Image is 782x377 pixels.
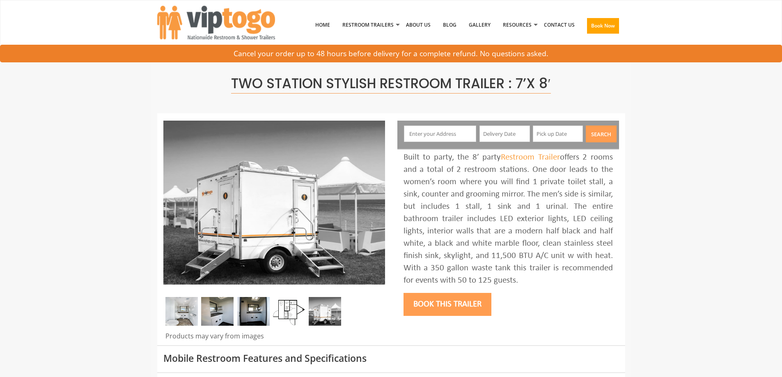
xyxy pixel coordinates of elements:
span: Two Station Stylish Restroom Trailer : 7’x 8′ [231,74,550,94]
img: VIPTOGO [157,6,275,39]
img: A mini restroom trailer with two separate stations and separate doors for males and females [163,121,385,285]
button: Book Now [587,18,619,34]
img: A mini restroom trailer with two separate stations and separate doors for males and females [309,297,341,326]
div: Products may vary from images [163,331,385,345]
input: Delivery Date [479,126,530,142]
a: Restroom Trailer [501,153,560,162]
img: Floor Plan of 2 station Mini restroom with sink and toilet [273,297,305,326]
a: Book Now [581,4,625,51]
a: Gallery [463,4,497,46]
h3: Mobile Restroom Features and Specifications [163,353,619,363]
button: Search [586,126,617,142]
a: Resources [497,4,538,46]
input: Pick up Date [533,126,583,142]
div: Built to party, the 8’ party offers 2 rooms and a total of 2 restroom stations. One door leads to... [404,151,613,287]
img: Inside of complete restroom with a stall, a urinal, tissue holders, cabinets and mirror [165,297,198,326]
img: DSC_0004_email [237,297,270,326]
a: Home [309,4,336,46]
button: Book this trailer [404,293,491,316]
img: DSC_0016_email [201,297,234,326]
input: Enter your Address [404,126,476,142]
a: Blog [437,4,463,46]
a: Contact Us [538,4,581,46]
a: About Us [400,4,437,46]
a: Restroom Trailers [336,4,400,46]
